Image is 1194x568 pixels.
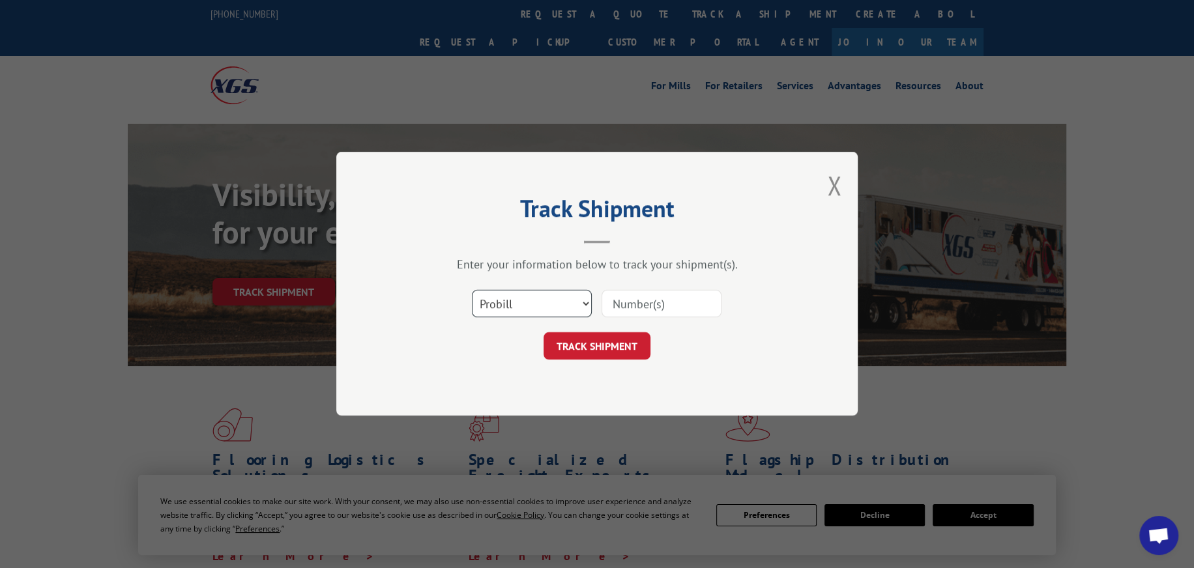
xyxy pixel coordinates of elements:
button: TRACK SHIPMENT [544,333,650,360]
div: Open chat [1139,516,1178,555]
input: Number(s) [602,291,721,318]
div: Enter your information below to track your shipment(s). [401,257,793,272]
h2: Track Shipment [401,199,793,224]
button: Close modal [827,168,841,203]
